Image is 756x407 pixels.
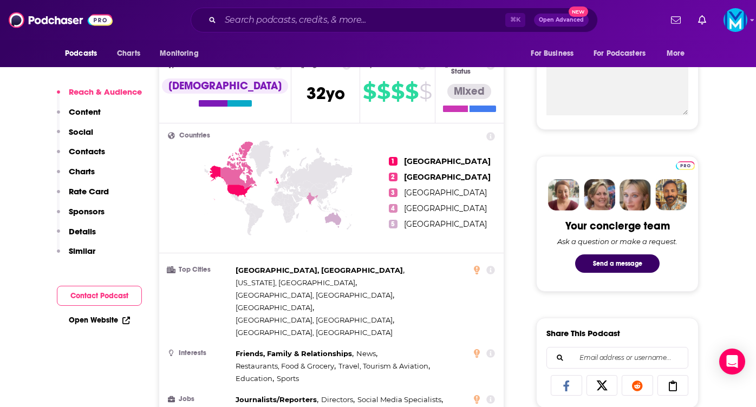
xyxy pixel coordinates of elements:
span: [GEOGRAPHIC_DATA], [GEOGRAPHIC_DATA] [236,316,393,324]
span: Age [308,61,321,68]
button: Social [57,127,93,147]
span: For Business [531,46,573,61]
span: [GEOGRAPHIC_DATA] [236,303,312,312]
p: Details [69,226,96,237]
span: 5 [389,220,397,228]
div: Ask a question or make a request. [557,237,677,246]
button: Contacts [57,146,105,166]
span: , [338,360,430,372]
span: Restaurants, Food & Grocery [236,362,334,370]
span: New [569,6,588,17]
span: Travel, Tourism & Aviation [338,362,428,370]
span: ⌘ K [505,13,525,27]
p: Contacts [69,146,105,156]
button: Rate Card [57,186,109,206]
div: Search followers [546,347,688,369]
a: Show notifications dropdown [667,11,685,29]
span: $ [391,83,404,100]
a: Open Website [69,316,130,325]
p: Charts [69,166,95,176]
a: Show notifications dropdown [694,11,711,29]
div: [DEMOGRAPHIC_DATA] [162,78,288,94]
p: Social [69,127,93,137]
span: [GEOGRAPHIC_DATA] [404,156,491,166]
input: Search podcasts, credits, & more... [220,11,505,29]
button: open menu [586,43,661,64]
img: Podchaser - Follow, Share and Rate Podcasts [9,10,113,30]
span: Friends, Family & Relationships [236,349,352,358]
button: Sponsors [57,206,105,226]
button: open menu [57,43,111,64]
span: Countries [179,132,210,139]
span: 4 [389,204,397,213]
span: Directors [321,395,353,404]
span: [GEOGRAPHIC_DATA] [404,219,487,229]
span: $ [405,83,418,100]
h3: Jobs [168,396,231,403]
button: Open AdvancedNew [534,14,589,27]
span: News [356,349,376,358]
span: , [236,301,314,314]
button: Contact Podcast [57,286,142,306]
a: Copy Link [657,375,689,396]
span: Charts [117,46,140,61]
span: [GEOGRAPHIC_DATA], [GEOGRAPHIC_DATA] [236,291,393,299]
p: Rate Card [69,186,109,196]
button: Details [57,226,96,246]
a: Share on X/Twitter [586,375,618,396]
span: 2 [389,173,397,181]
span: , [236,314,394,326]
span: Monitoring [160,46,198,61]
button: open menu [152,43,212,64]
span: , [356,347,377,360]
span: 3 [389,188,397,197]
span: Journalists/Reporters [236,395,317,404]
span: 32 yo [307,83,345,104]
div: Your concierge team [565,219,670,233]
img: Jon Profile [655,179,687,211]
button: open menu [523,43,587,64]
span: Logged in as katepacholek [724,8,747,32]
span: , [236,347,354,360]
img: Jules Profile [620,179,651,211]
span: Education [236,374,272,383]
span: , [236,289,394,301]
input: Email address or username... [556,347,679,368]
img: Sydney Profile [548,179,579,211]
span: , [236,264,405,277]
span: [GEOGRAPHIC_DATA] [404,188,487,198]
span: , [357,393,443,406]
span: [GEOGRAPHIC_DATA], [GEOGRAPHIC_DATA] [236,266,403,274]
span: Sports [277,374,299,383]
p: Reach & Audience [69,87,142,97]
div: Search podcasts, credits, & more... [191,8,598,32]
h3: Interests [168,350,231,357]
span: $ [419,83,432,100]
span: Podcasts [65,46,97,61]
a: Charts [110,43,147,64]
p: Content [69,107,101,117]
span: Income [375,61,400,68]
button: Content [57,107,101,127]
span: Social Media Specialists [357,395,441,404]
button: Send a message [575,254,660,273]
a: Pro website [676,160,695,170]
h3: Top Cities [168,266,231,273]
img: User Profile [724,8,747,32]
img: Barbara Profile [584,179,615,211]
span: Open Advanced [539,17,584,23]
button: open menu [659,43,699,64]
div: Mixed [447,84,491,99]
button: Similar [57,246,95,266]
button: Show profile menu [724,8,747,32]
span: , [236,393,318,406]
span: , [236,372,274,385]
div: Open Intercom Messenger [719,349,745,375]
span: , [321,393,355,406]
h3: Share This Podcast [546,328,620,338]
a: Share on Facebook [551,375,582,396]
button: Charts [57,166,95,186]
span: $ [377,83,390,100]
span: , [236,360,336,372]
img: Podchaser Pro [676,161,695,170]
